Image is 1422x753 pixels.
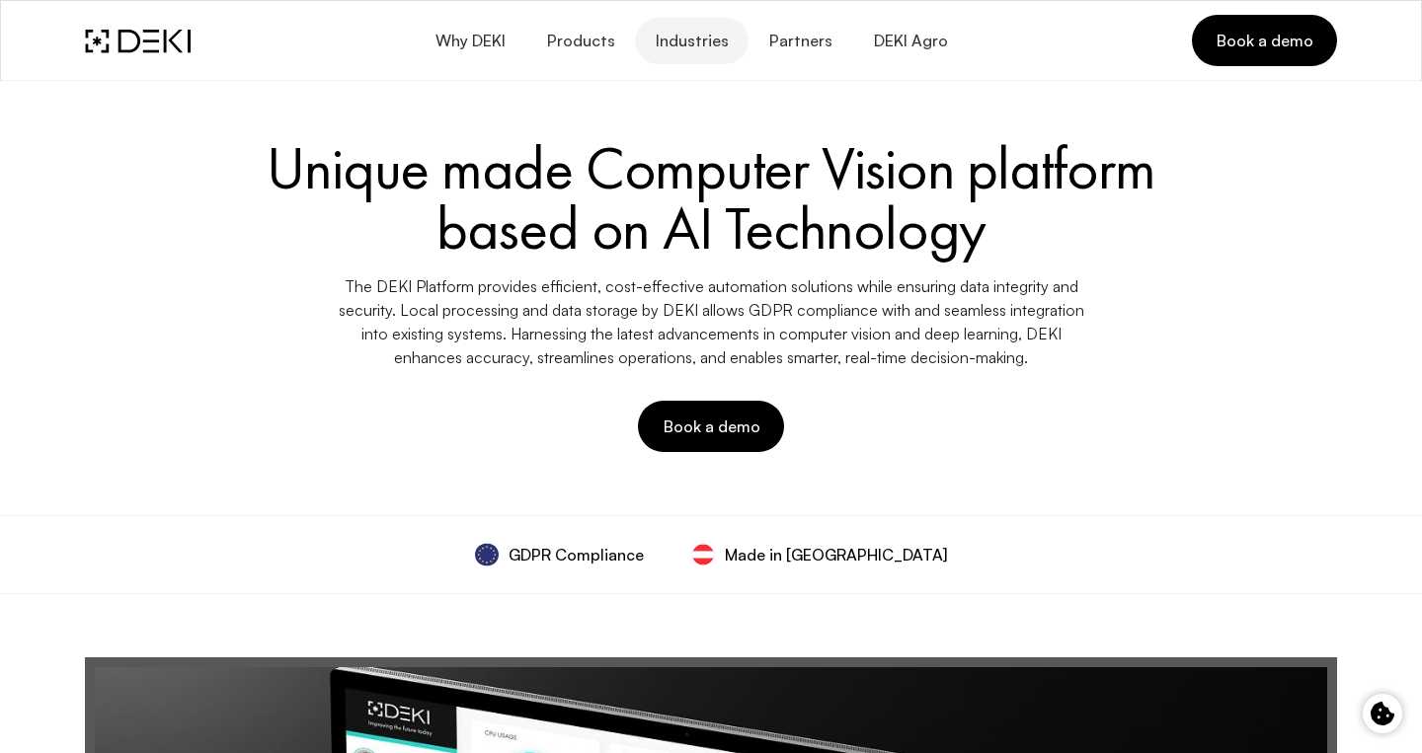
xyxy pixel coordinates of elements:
[768,32,832,50] span: Partners
[85,29,191,53] img: DEKI Logo
[872,32,947,50] span: DEKI Agro
[415,18,525,64] button: Why DEKI
[725,543,947,566] span: Made in [GEOGRAPHIC_DATA]
[1192,15,1337,66] a: Book a demo
[749,18,852,64] a: Partners
[1216,30,1313,51] span: Book a demo
[635,18,749,64] button: Industries
[852,18,967,64] a: DEKI Agro
[545,32,614,50] span: Products
[326,274,1096,369] p: The DEKI Platform provides efficient, cost-effective automation solutions while ensuring data int...
[638,401,783,452] button: Book a demo
[662,415,759,437] span: Book a demo
[691,543,715,566] img: svg%3e
[434,32,506,50] span: Why DEKI
[509,543,644,566] span: GDPR Compliance
[1363,694,1402,733] button: Cookie control
[475,543,499,566] img: GDPR_Compliance.Dbdrw_P_.svg
[525,18,634,64] button: Products
[85,138,1337,259] h1: Unique made Computer Vision platform based on AI Technology
[655,32,729,50] span: Industries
